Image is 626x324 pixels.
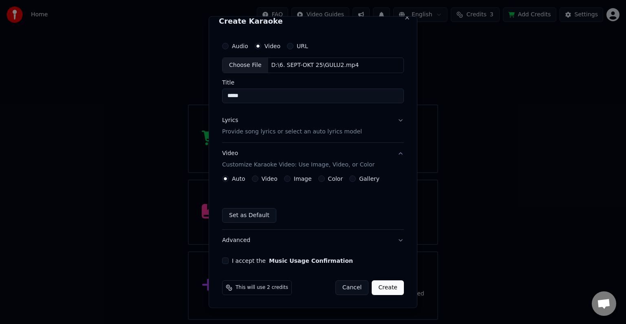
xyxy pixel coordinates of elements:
label: Gallery [359,176,379,182]
label: Video [262,176,278,182]
button: I accept the [269,258,353,264]
label: Video [265,43,280,49]
div: Video [222,149,375,169]
button: VideoCustomize Karaoke Video: Use Image, Video, or Color [222,143,404,175]
label: Color [328,176,343,182]
button: Advanced [222,230,404,251]
div: Lyrics [222,116,238,124]
label: Image [294,176,312,182]
p: Provide song lyrics or select an auto lyrics model [222,128,362,136]
label: Audio [232,43,248,49]
p: Customize Karaoke Video: Use Image, Video, or Color [222,161,375,169]
div: VideoCustomize Karaoke Video: Use Image, Video, or Color [222,175,404,229]
label: I accept the [232,258,353,264]
button: Set as Default [222,208,276,223]
span: This will use 2 credits [236,284,288,291]
label: URL [297,43,308,49]
label: Auto [232,176,245,182]
div: Choose File [223,58,268,73]
label: Title [222,80,404,85]
button: LyricsProvide song lyrics or select an auto lyrics model [222,110,404,142]
h2: Create Karaoke [219,18,407,25]
div: D:\6. SEPT-OKT 25\GULU2.mp4 [268,61,362,69]
button: Cancel [335,280,368,295]
button: Create [372,280,404,295]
